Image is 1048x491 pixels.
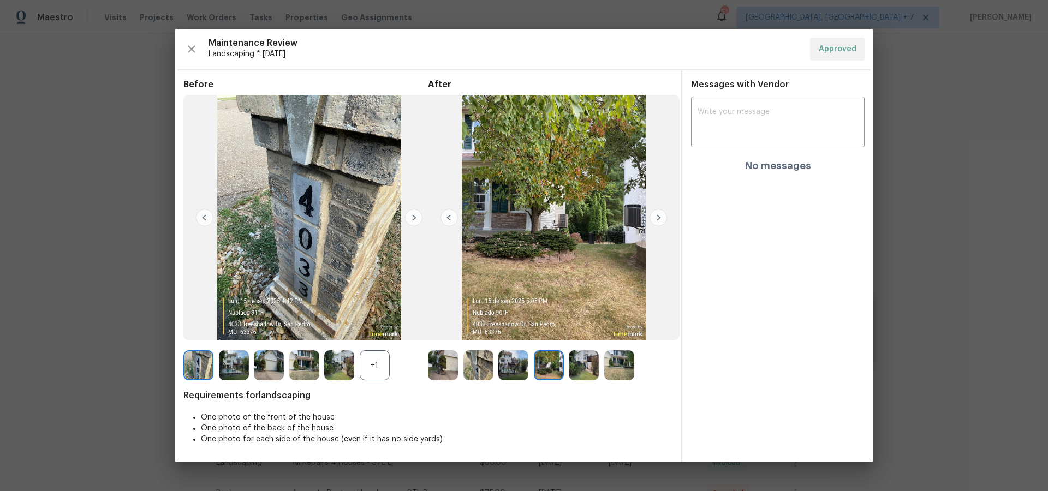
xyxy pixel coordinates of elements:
[201,423,672,434] li: One photo of the back of the house
[650,209,667,226] img: right-chevron-button-url
[360,350,390,380] div: +1
[745,160,811,171] h4: No messages
[691,80,789,89] span: Messages with Vendor
[428,79,672,90] span: After
[405,209,422,226] img: right-chevron-button-url
[209,49,801,59] span: Landscaping * [DATE]
[183,390,672,401] span: Requirements for landscaping
[196,209,213,226] img: left-chevron-button-url
[209,38,801,49] span: Maintenance Review
[201,412,672,423] li: One photo of the front of the house
[183,79,428,90] span: Before
[201,434,672,445] li: One photo for each side of the house (even if it has no side yards)
[440,209,458,226] img: left-chevron-button-url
